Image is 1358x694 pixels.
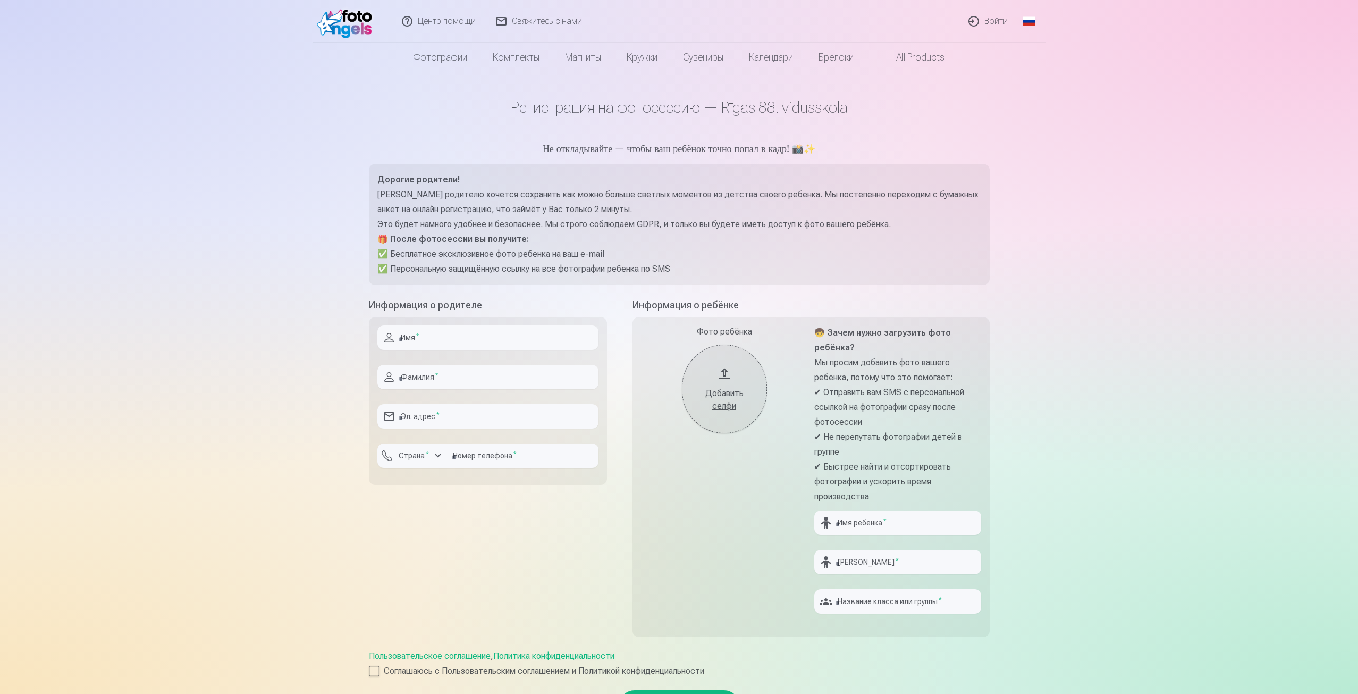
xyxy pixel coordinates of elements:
a: Сувениры [670,43,736,72]
h5: Не откладывайте — чтобы ваш ребёнок точно попал в кадр! 📸✨ [369,143,990,157]
a: Календари [736,43,806,72]
a: Фотографии [401,43,480,72]
strong: 🎁 После фотосессии вы получите: [377,234,529,244]
strong: Дорогие родители! [377,174,460,185]
p: Это будет намного удобнее и безопаснее. Мы строго соблюдаем GDPR, и только вы будете иметь доступ... [377,217,981,232]
div: , [369,650,990,678]
a: Комплекты [480,43,552,72]
p: [PERSON_NAME] родителю хочется сохранить как можно больше светлых моментов из детства своего ребё... [377,187,981,217]
a: Магниты [552,43,614,72]
button: Добавить селфи [682,345,767,433]
a: Пользовательское соглашение [369,651,491,661]
div: Добавить селфи [693,387,756,413]
h1: Регистрация на фотосессию — Rīgas 88. vidusskola [369,98,990,117]
label: Соглашаюсь с Пользовательским соглашением и Политикой конфиденциальности [369,665,990,678]
h5: Информация о ребёнке [632,298,990,313]
p: ✔ Отправить вам SMS с персональной ссылкой на фотографии сразу после фотосессии [814,385,981,430]
p: ✅ Персональную защищённую ссылку на все фотографии ребенка по SMS [377,262,981,277]
p: ✔ Быстрее найти и отсортировать фотографии и ускорить время производства [814,459,981,504]
strong: 🧒 Зачем нужно загрузить фото ребёнка? [814,328,951,353]
a: All products [866,43,957,72]
p: Мы просим добавить фото вашего ребёнка, потому что это помогает: [814,355,981,385]
label: Страна [394,450,433,461]
p: ✅ Бесплатное эксклюзивное фото ребенка на ваш e-mail [377,247,981,262]
a: Брелоки [806,43,866,72]
a: Политика конфиденциальности [493,651,614,661]
p: ✔ Не перепутать фотографии детей в группе [814,430,981,459]
img: /fa1 [317,4,378,38]
div: Фото ребёнка [641,325,808,338]
button: Страна* [377,444,446,468]
a: Кружки [614,43,670,72]
h5: Информация о родителе [369,298,607,313]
